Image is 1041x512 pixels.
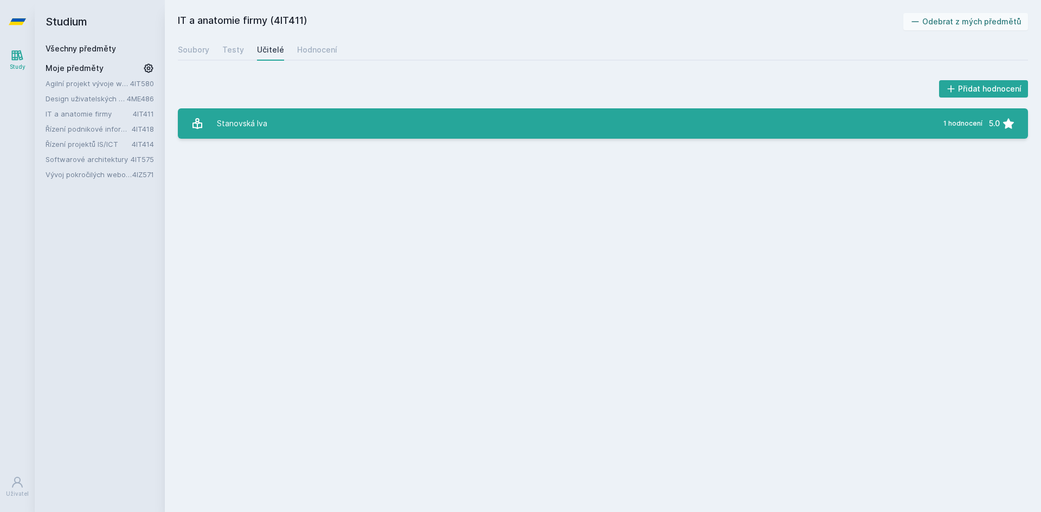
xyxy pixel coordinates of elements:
div: Hodnocení [297,44,337,55]
a: 4IZ571 [132,170,154,179]
div: Stanovská Iva [217,113,267,134]
a: Řízení podnikové informatiky [46,124,132,134]
a: IT a anatomie firmy [46,108,133,119]
div: Učitelé [257,44,284,55]
h2: IT a anatomie firmy (4IT411) [178,13,903,30]
a: 4IT414 [132,140,154,148]
div: Uživatel [6,490,29,498]
a: Učitelé [257,39,284,61]
a: Testy [222,39,244,61]
div: Testy [222,44,244,55]
a: Všechny předměty [46,44,116,53]
a: Soubory [178,39,209,61]
div: Soubory [178,44,209,55]
button: Odebrat z mých předmětů [903,13,1029,30]
span: Moje předměty [46,63,104,74]
a: 4IT575 [131,155,154,164]
a: Vývoj pokročilých webových aplikací v PHP [46,169,132,180]
div: Study [10,63,25,71]
a: 4IT418 [132,125,154,133]
a: Uživatel [2,470,33,503]
a: Study [2,43,33,76]
a: Stanovská Iva 1 hodnocení 5.0 [178,108,1028,139]
a: Řízení projektů IS/ICT [46,139,132,150]
button: Přidat hodnocení [939,80,1029,98]
a: Design uživatelských rozhraní [46,93,127,104]
a: 4IT580 [130,79,154,88]
a: Softwarové architektury [46,154,131,165]
a: Agilní projekt vývoje webové aplikace [46,78,130,89]
a: 4IT411 [133,109,154,118]
a: Hodnocení [297,39,337,61]
div: 5.0 [989,113,1000,134]
div: 1 hodnocení [943,119,982,128]
a: 4ME486 [127,94,154,103]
